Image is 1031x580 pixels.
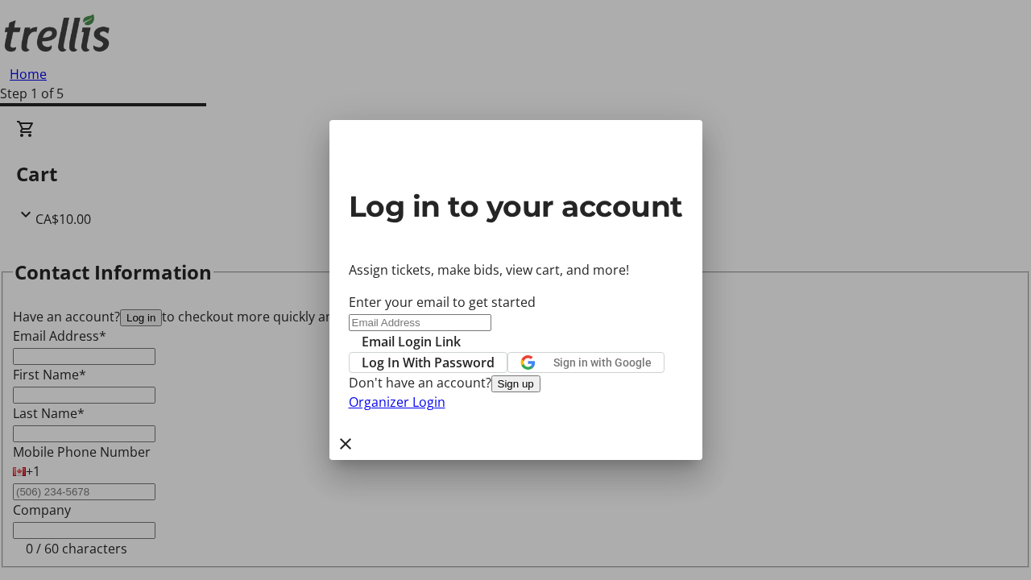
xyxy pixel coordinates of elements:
input: Email Address [349,314,491,331]
span: Email Login Link [362,332,461,351]
button: Sign in with Google [507,352,665,373]
button: Sign up [491,375,540,392]
span: Log In With Password [362,353,495,372]
a: Organizer Login [349,393,445,411]
button: Email Login Link [349,332,474,351]
div: Don't have an account? [349,373,683,392]
label: Enter your email to get started [349,293,536,311]
button: Log In With Password [349,352,507,373]
span: Sign in with Google [553,356,652,369]
p: Assign tickets, make bids, view cart, and more! [349,260,683,280]
h2: Log in to your account [349,184,683,228]
button: Close [329,428,362,460]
